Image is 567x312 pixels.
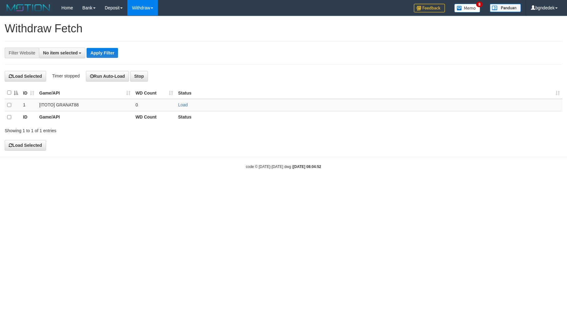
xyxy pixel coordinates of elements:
[21,87,37,99] th: ID: activate to sort column ascending
[21,99,37,111] td: 1
[176,87,562,99] th: Status: activate to sort column ascending
[39,48,85,58] button: No item selected
[5,3,52,12] img: MOTION_logo.png
[490,4,521,12] img: panduan.png
[130,71,148,81] button: Stop
[21,111,37,123] th: ID
[178,102,188,107] a: Load
[133,111,176,123] th: WD Count
[476,2,483,7] span: 8
[5,140,46,151] button: Load Selected
[133,87,176,99] th: WD Count: activate to sort column ascending
[454,4,480,12] img: Button%20Memo.svg
[5,125,232,134] div: Showing 1 to 1 of 1 entries
[293,165,321,169] strong: [DATE] 08:04:52
[176,111,562,123] th: Status
[246,165,321,169] small: code © [DATE]-[DATE] dwg |
[5,22,562,35] h1: Withdraw Fetch
[37,87,133,99] th: Game/API: activate to sort column ascending
[414,4,445,12] img: Feedback.jpg
[37,111,133,123] th: Game/API
[5,48,39,58] div: Filter Website
[37,99,133,111] td: [ITOTO] GRANAT88
[86,71,129,81] button: Run Auto-Load
[52,73,80,78] span: Timer stopped
[87,48,118,58] button: Apply Filter
[5,71,46,81] button: Load Selected
[43,50,78,55] span: No item selected
[135,102,138,107] span: 0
